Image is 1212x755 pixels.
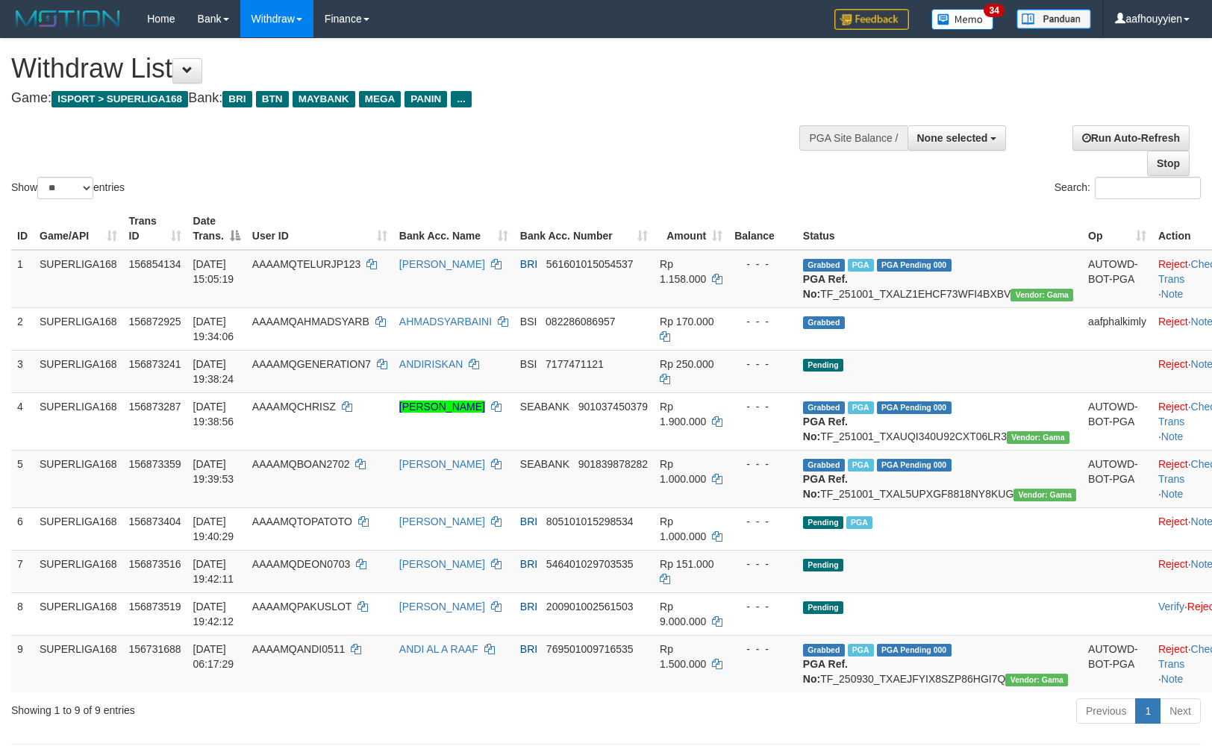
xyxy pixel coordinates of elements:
[1158,558,1188,570] a: Reject
[660,558,713,570] span: Rp 151.000
[34,250,123,308] td: SUPERLIGA168
[803,316,845,329] span: Grabbed
[129,258,181,270] span: 156854134
[520,316,537,328] span: BSI
[660,401,706,427] span: Rp 1.900.000
[129,601,181,613] span: 156873519
[734,557,791,571] div: - - -
[1158,401,1188,413] a: Reject
[520,643,537,655] span: BRI
[11,350,34,392] td: 3
[877,644,952,657] span: PGA Pending
[797,250,1082,308] td: TF_251001_TXALZ1EHCF73WFI4BXBV
[546,643,634,655] span: Copy 769501009716535 to clipboard
[803,359,843,372] span: Pending
[1016,9,1091,29] img: panduan.png
[799,125,907,151] div: PGA Site Balance /
[520,601,537,613] span: BRI
[11,550,34,592] td: 7
[728,207,797,250] th: Balance
[129,401,181,413] span: 156873287
[34,392,123,450] td: SUPERLIGA168
[193,601,234,627] span: [DATE] 19:42:12
[256,91,289,107] span: BTN
[1161,288,1184,300] a: Note
[11,207,34,250] th: ID
[129,358,181,370] span: 156873241
[129,516,181,527] span: 156873404
[520,358,537,370] span: BSI
[546,601,634,613] span: Copy 200901002561503 to clipboard
[803,273,848,300] b: PGA Ref. No:
[1135,698,1161,724] a: 1
[222,91,252,107] span: BRI
[129,458,181,470] span: 156873359
[660,516,706,542] span: Rp 1.000.000
[193,516,234,542] span: [DATE] 19:40:29
[1082,392,1152,450] td: AUTOWD-BOT-PGA
[803,644,845,657] span: Grabbed
[984,4,1004,17] span: 34
[803,658,848,685] b: PGA Ref. No:
[803,401,845,414] span: Grabbed
[734,357,791,372] div: - - -
[399,316,492,328] a: AHMADSYARBAINI
[1072,125,1190,151] a: Run Auto-Refresh
[848,459,874,472] span: Marked by aafsengchandara
[803,416,848,442] b: PGA Ref. No:
[252,458,350,470] span: AAAAMQBOAN2702
[1005,674,1068,686] span: Vendor URL: https://trx31.1velocity.biz
[399,401,485,413] a: [PERSON_NAME]
[11,91,793,106] h4: Game: Bank:
[1095,177,1201,199] input: Search:
[546,358,604,370] span: Copy 7177471121 to clipboard
[193,558,234,585] span: [DATE] 19:42:11
[1082,250,1152,308] td: AUTOWD-BOT-PGA
[514,207,654,250] th: Bank Acc. Number: activate to sort column ascending
[803,259,845,272] span: Grabbed
[1010,289,1073,301] span: Vendor URL: https://trx31.1velocity.biz
[252,643,346,655] span: AAAAMQANDI0511
[11,697,494,718] div: Showing 1 to 9 of 9 entries
[399,601,485,613] a: [PERSON_NAME]
[578,458,648,470] span: Copy 901839878282 to clipboard
[931,9,994,30] img: Button%20Memo.svg
[846,516,872,529] span: Marked by aafsengchandara
[11,450,34,507] td: 5
[734,257,791,272] div: - - -
[660,358,713,370] span: Rp 250.000
[520,458,569,470] span: SEABANK
[654,207,728,250] th: Amount: activate to sort column ascending
[520,258,537,270] span: BRI
[1161,488,1184,500] a: Note
[129,558,181,570] span: 156873516
[803,516,843,529] span: Pending
[11,7,125,30] img: MOTION_logo.png
[1158,516,1188,527] a: Reject
[1147,151,1190,176] a: Stop
[877,459,952,472] span: PGA Pending
[578,401,648,413] span: Copy 901037450379 to clipboard
[11,635,34,692] td: 9
[1076,698,1136,724] a: Previous
[11,392,34,450] td: 4
[11,54,793,84] h1: Withdraw List
[734,599,791,614] div: - - -
[399,516,485,527] a: [PERSON_NAME]
[1158,643,1188,655] a: Reject
[803,473,848,500] b: PGA Ref. No:
[848,401,874,414] span: Marked by aafsengchandara
[1158,601,1184,613] a: Verify
[1158,458,1188,470] a: Reject
[359,91,402,107] span: MEGA
[877,401,952,414] span: PGA Pending
[37,177,93,199] select: Showentries
[252,401,336,413] span: AAAAMQCHRISZ
[34,507,123,550] td: SUPERLIGA168
[129,643,181,655] span: 156731688
[660,258,706,285] span: Rp 1.158.000
[734,642,791,657] div: - - -
[293,91,355,107] span: MAYBANK
[797,635,1082,692] td: TF_250930_TXAEJFYIX8SZP86HGI7Q
[660,458,706,485] span: Rp 1.000.000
